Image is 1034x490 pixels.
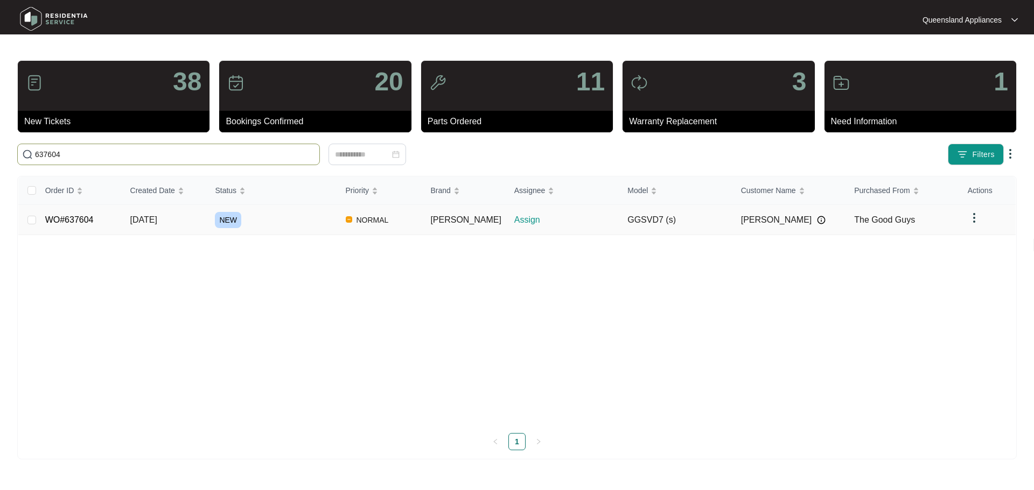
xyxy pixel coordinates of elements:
[227,74,244,91] img: icon
[337,176,422,205] th: Priority
[45,184,74,196] span: Order ID
[530,433,547,450] button: right
[215,212,241,228] span: NEW
[846,176,959,205] th: Purchased From
[1011,17,1018,23] img: dropdown arrow
[130,184,175,196] span: Created Date
[45,215,94,224] a: WO#637604
[831,115,1016,128] p: Need Information
[429,74,446,91] img: icon
[173,69,201,95] p: 38
[37,176,122,205] th: Order ID
[509,434,525,450] a: 1
[346,216,352,223] img: Vercel Logo
[923,15,1002,25] p: Queensland Appliances
[631,74,648,91] img: icon
[854,184,910,196] span: Purchased From
[492,438,499,445] span: left
[629,115,814,128] p: Warranty Replacement
[16,3,92,35] img: residentia service logo
[422,176,505,205] th: Brand
[741,184,796,196] span: Customer Name
[957,149,968,160] img: filter icon
[24,115,209,128] p: New Tickets
[374,69,403,95] p: 20
[854,215,915,224] span: The Good Guys
[514,214,619,226] p: Assign
[530,433,547,450] li: Next Page
[514,184,546,196] span: Assignee
[508,433,526,450] li: 1
[959,176,1016,205] th: Actions
[487,433,504,450] li: Previous Page
[206,176,337,205] th: Status
[792,69,807,95] p: 3
[430,184,450,196] span: Brand
[619,205,732,235] td: GGSVD7 (s)
[428,115,613,128] p: Parts Ordered
[817,216,826,224] img: Info icon
[972,149,995,160] span: Filters
[619,176,732,205] th: Model
[122,176,207,205] th: Created Date
[226,115,411,128] p: Bookings Confirmed
[994,69,1008,95] p: 1
[627,184,648,196] span: Model
[22,149,33,160] img: search-icon
[346,184,369,196] span: Priority
[430,215,501,224] span: [PERSON_NAME]
[35,148,315,160] input: Search by Order Id, Assignee Name, Customer Name, Brand and Model
[968,211,981,224] img: dropdown arrow
[741,214,812,226] span: [PERSON_NAME]
[1004,147,1017,160] img: dropdown arrow
[948,144,1004,165] button: filter iconFilters
[487,433,504,450] button: left
[576,69,605,95] p: 11
[732,176,846,205] th: Customer Name
[535,438,542,445] span: right
[130,215,157,224] span: [DATE]
[215,184,236,196] span: Status
[26,74,43,91] img: icon
[352,214,393,226] span: NORMAL
[833,74,850,91] img: icon
[506,176,619,205] th: Assignee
